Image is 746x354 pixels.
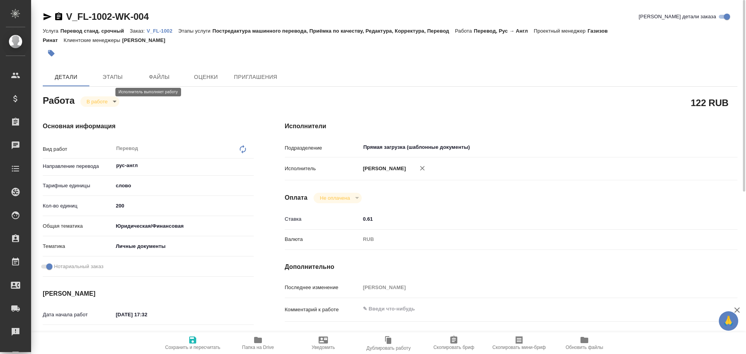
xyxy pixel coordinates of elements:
[414,160,431,177] button: Удалить исполнителя
[285,284,360,291] p: Последнее изменение
[312,345,335,350] span: Уведомить
[719,311,738,331] button: 🙏
[43,289,254,298] h4: [PERSON_NAME]
[492,345,546,350] span: Скопировать мини-бриф
[360,282,700,293] input: Пустое поле
[187,72,225,82] span: Оценки
[122,37,171,43] p: [PERSON_NAME]
[534,28,587,34] p: Проектный менеджер
[285,122,737,131] h4: Исполнители
[356,332,421,354] button: Дублировать работу
[360,213,700,225] input: ✎ Введи что-нибудь
[147,28,178,34] p: V_FL-1002
[234,72,277,82] span: Приглашения
[80,96,119,107] div: В работе
[43,122,254,131] h4: Основная информация
[474,28,534,34] p: Перевод, Рус → Англ
[317,195,352,201] button: Не оплачена
[160,332,225,354] button: Сохранить и пересчитать
[147,27,178,34] a: V_FL-1002
[360,165,406,173] p: [PERSON_NAME]
[113,200,254,211] input: ✎ Введи что-нибудь
[43,202,113,210] p: Кол-во единиц
[552,332,617,354] button: Обновить файлы
[291,332,356,354] button: Уведомить
[43,242,113,250] p: Тематика
[178,28,213,34] p: Этапы услуги
[165,345,220,350] span: Сохранить и пересчитать
[285,262,737,272] h4: Дополнительно
[225,332,291,354] button: Папка на Drive
[695,146,697,148] button: Open
[314,193,361,203] div: В работе
[54,263,103,270] span: Нотариальный заказ
[421,332,486,354] button: Скопировать бриф
[64,37,122,43] p: Клиентские менеджеры
[113,220,254,233] div: Юридическая/Финансовая
[285,193,308,202] h4: Оплата
[366,345,411,351] span: Дублировать работу
[722,313,735,329] span: 🙏
[113,240,254,253] div: Личные документы
[113,309,181,320] input: ✎ Введи что-нибудь
[54,12,63,21] button: Скопировать ссылку
[84,98,110,105] button: В работе
[60,28,130,34] p: Перевод станд. срочный
[43,311,113,319] p: Дата начала работ
[43,93,75,107] h2: Работа
[285,165,360,173] p: Исполнитель
[285,306,360,314] p: Комментарий к работе
[43,162,113,170] p: Направление перевода
[43,222,113,230] p: Общая тематика
[213,28,455,34] p: Постредактура машинного перевода, Приёмка по качеству, Редактура, Корректура, Перевод
[94,72,131,82] span: Этапы
[113,331,181,342] input: Пустое поле
[113,179,254,192] div: слово
[566,345,603,350] span: Обновить файлы
[43,28,60,34] p: Услуга
[360,233,700,246] div: RUB
[285,215,360,223] p: Ставка
[285,144,360,152] p: Подразделение
[249,165,251,166] button: Open
[47,72,85,82] span: Детали
[141,72,178,82] span: Файлы
[242,345,274,350] span: Папка на Drive
[43,45,60,62] button: Добавить тэг
[433,345,474,350] span: Скопировать бриф
[691,96,729,109] h2: 122 RUB
[43,182,113,190] p: Тарифные единицы
[66,11,149,22] a: V_FL-1002-WK-004
[455,28,474,34] p: Работа
[43,145,113,153] p: Вид работ
[285,235,360,243] p: Валюта
[639,13,716,21] span: [PERSON_NAME] детали заказа
[43,12,52,21] button: Скопировать ссылку для ЯМессенджера
[130,28,146,34] p: Заказ:
[486,332,552,354] button: Скопировать мини-бриф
